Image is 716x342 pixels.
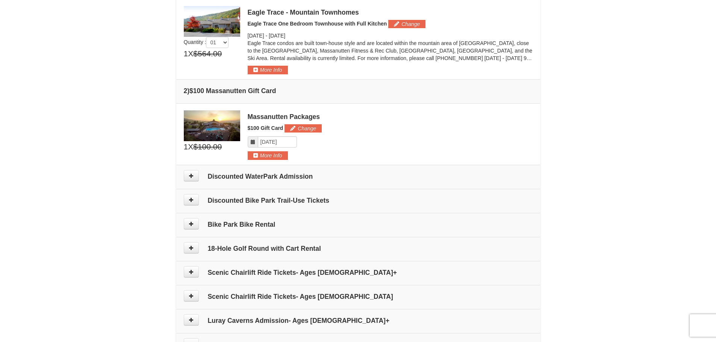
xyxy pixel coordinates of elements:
[188,141,193,152] span: X
[184,48,188,59] span: 1
[184,221,533,228] h4: Bike Park Bike Rental
[184,6,240,37] img: 19218983-1-9b289e55.jpg
[187,87,189,95] span: )
[193,141,222,152] span: $100.00
[188,48,193,59] span: X
[184,245,533,252] h4: 18-Hole Golf Round with Cart Rental
[184,110,240,141] img: 6619879-1.jpg
[388,20,425,28] button: Change
[248,33,264,39] span: [DATE]
[269,33,285,39] span: [DATE]
[184,269,533,276] h4: Scenic Chairlift Ride Tickets- Ages [DEMOGRAPHIC_DATA]+
[248,113,533,121] div: Massanutten Packages
[184,39,229,45] span: Quantity :
[184,141,188,152] span: 1
[248,66,288,74] button: More Info
[184,317,533,324] h4: Luray Caverns Admission- Ages [DEMOGRAPHIC_DATA]+
[285,124,322,133] button: Change
[184,293,533,300] h4: Scenic Chairlift Ride Tickets- Ages [DEMOGRAPHIC_DATA]
[265,33,267,39] span: -
[184,87,533,95] h4: 2 $100 Massanutten Gift Card
[193,48,222,59] span: $564.00
[184,197,533,204] h4: Discounted Bike Park Trail-Use Tickets
[248,125,283,131] span: $100 Gift Card
[248,151,288,160] button: More Info
[248,9,533,16] div: Eagle Trace - Mountain Townhomes
[248,21,387,27] span: Eagle Trace One Bedroom Townhouse with Full Kitchen
[184,173,533,180] h4: Discounted WaterPark Admission
[248,39,533,62] p: Eagle Trace condos are built town-house style and are located within the mountain area of [GEOGRA...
